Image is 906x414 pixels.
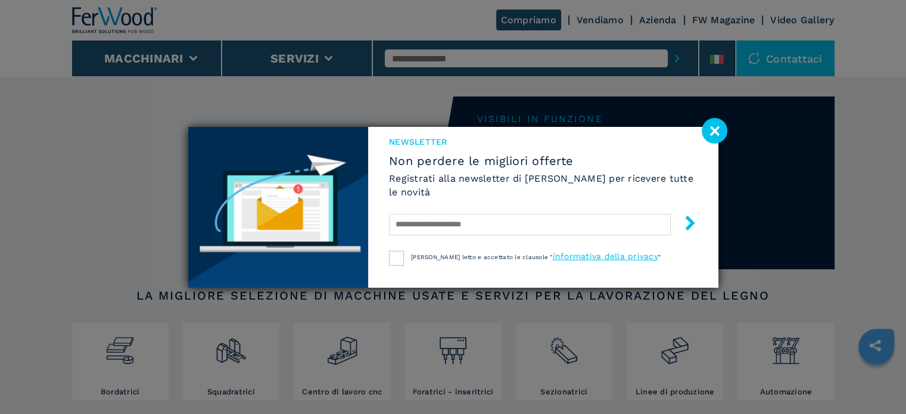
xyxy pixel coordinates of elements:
[188,127,369,288] img: Newsletter image
[389,136,697,148] span: NEWSLETTER
[552,251,658,261] a: informativa della privacy
[658,254,661,260] span: "
[389,172,697,199] h6: Registrati alla newsletter di [PERSON_NAME] per ricevere tutte le novità
[671,211,698,239] button: submit-button
[411,254,552,260] span: [PERSON_NAME] letto e accettato le clausole "
[389,154,697,168] span: Non perdere le migliori offerte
